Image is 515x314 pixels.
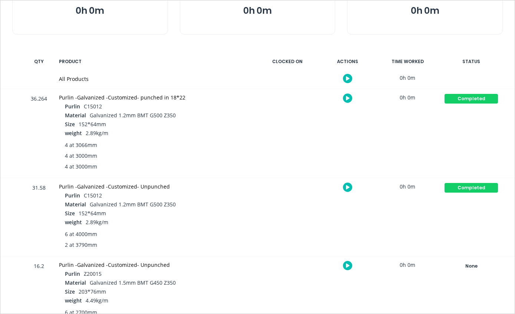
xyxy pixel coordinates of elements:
span: 152*64mm [79,210,106,217]
button: 0h 0m [355,4,495,18]
span: Purlin [65,270,80,278]
div: Completed [445,94,498,104]
span: 4 at 3000mm [65,163,97,170]
span: 2.89kg/m [86,219,108,226]
span: 2 at 3790mm [65,241,97,249]
div: Purlin -Galvanized -Customized- Unpunched [59,183,251,190]
span: Material [65,200,86,208]
span: C15012 [84,103,102,110]
span: Galvanized 1.2mm BMT G500 Z350 [90,201,176,208]
span: Material [65,111,86,119]
div: ACTIONS [320,54,375,69]
span: 4 at 3066mm [65,141,97,149]
span: 4.49kg/m [86,297,108,304]
span: 4 at 3000mm [65,152,97,160]
div: 0h 0m [380,256,435,273]
button: 0h 0m [188,4,328,18]
span: Size [65,209,75,217]
div: STATUS [440,54,503,69]
span: Z20015 [84,270,102,277]
button: 0h 0m [20,4,160,18]
span: Size [65,120,75,128]
span: C15012 [84,192,102,199]
span: 152*64mm [79,121,106,128]
span: Galvanized 1.5mm BMT G450 Z350 [90,279,176,286]
span: weight [65,129,82,137]
div: TIME WORKED [380,54,435,69]
span: Size [65,288,75,295]
div: 0h 0m [380,89,435,106]
span: 2.89kg/m [86,130,108,137]
button: Completed [444,183,498,193]
div: QTY [28,54,50,69]
div: Completed [445,183,498,193]
span: 6 at 4000mm [65,230,97,238]
span: Material [65,279,86,287]
span: weight [65,297,82,304]
div: 36.264 [28,90,50,178]
div: CLOCKED ON [260,54,315,69]
div: All Products [59,75,251,83]
span: weight [65,218,82,226]
div: 0h 0m [380,178,435,195]
button: None [444,261,498,271]
span: Galvanized 1.2mm BMT G500 Z350 [90,112,176,119]
div: None [445,261,498,271]
div: 31.58 [28,179,50,256]
span: Purlin [65,102,80,110]
div: Purlin -Galvanized -Customized- punched in 18*22 [59,94,251,101]
div: Purlin -Galvanized -Customized- Unpunched [59,261,251,269]
span: Purlin [65,192,80,199]
span: 203*76mm [79,288,106,295]
div: 0h 0m [380,69,435,86]
div: PRODUCT [55,54,255,69]
button: Completed [444,94,498,104]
